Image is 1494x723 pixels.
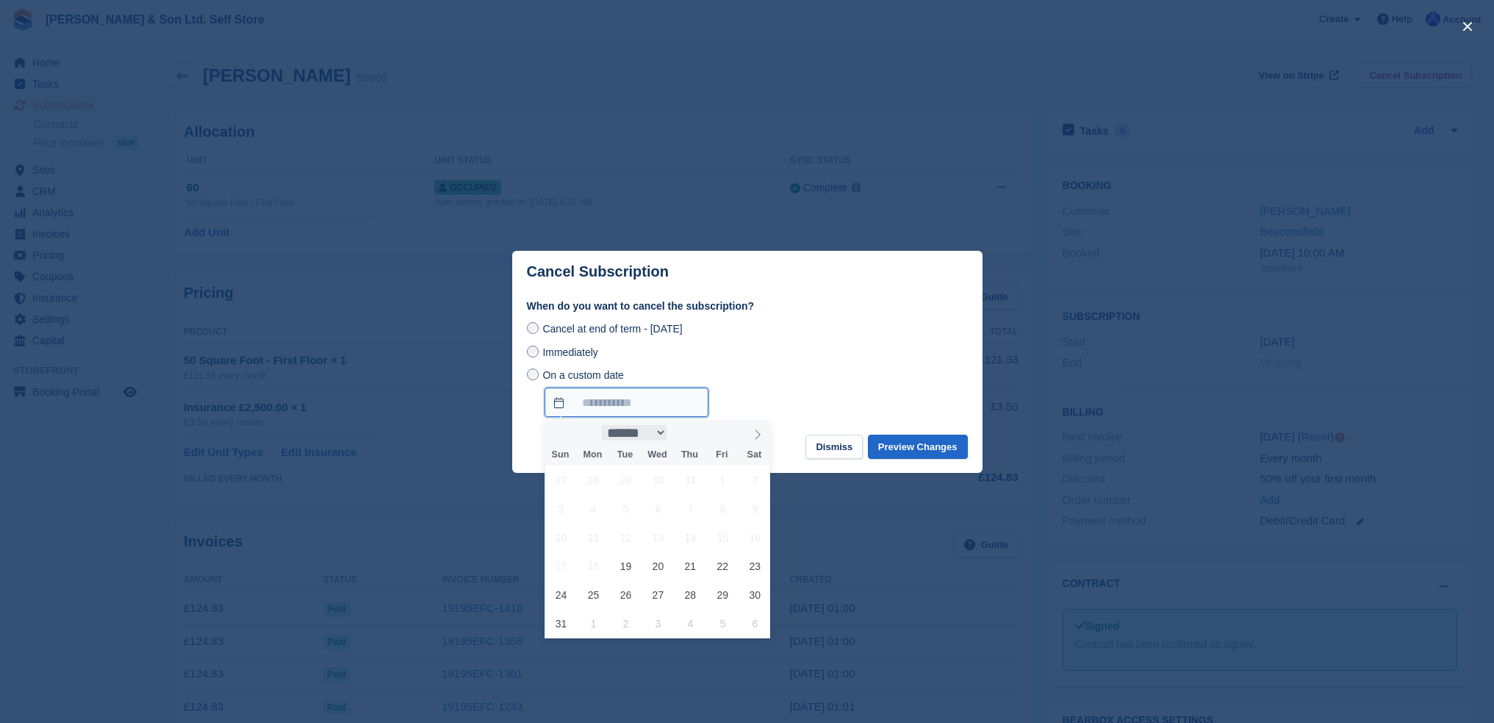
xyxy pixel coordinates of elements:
[741,494,769,523] span: August 9, 2025
[676,552,705,580] span: August 21, 2025
[547,466,575,494] span: July 27, 2025
[547,494,575,523] span: August 3, 2025
[676,609,705,638] span: September 4, 2025
[545,388,708,417] input: On a custom date
[644,580,672,609] span: August 27, 2025
[611,609,640,638] span: September 2, 2025
[741,609,769,638] span: September 6, 2025
[705,450,738,460] span: Fri
[738,450,770,460] span: Sat
[708,580,737,609] span: August 29, 2025
[805,435,863,459] button: Dismiss
[708,466,737,494] span: August 1, 2025
[611,466,640,494] span: July 29, 2025
[547,580,575,609] span: August 24, 2025
[1456,15,1479,38] button: close
[676,494,705,523] span: August 7, 2025
[579,609,608,638] span: September 1, 2025
[708,494,737,523] span: August 8, 2025
[644,523,672,552] span: August 13, 2025
[579,466,608,494] span: July 28, 2025
[527,368,539,380] input: On a custom date
[644,552,672,580] span: August 20, 2025
[542,369,624,381] span: On a custom date
[579,580,608,609] span: August 25, 2025
[547,609,575,638] span: August 31, 2025
[708,552,737,580] span: August 22, 2025
[611,580,640,609] span: August 26, 2025
[527,299,968,314] label: When do you want to cancel the subscription?
[579,494,608,523] span: August 4, 2025
[741,466,769,494] span: August 2, 2025
[741,552,769,580] span: August 23, 2025
[547,523,575,552] span: August 10, 2025
[644,466,672,494] span: July 30, 2025
[676,523,705,552] span: August 14, 2025
[611,494,640,523] span: August 5, 2025
[708,609,737,638] span: September 5, 2025
[608,450,641,460] span: Tue
[602,425,667,441] select: Month
[667,425,713,441] input: Year
[644,494,672,523] span: August 6, 2025
[579,552,608,580] span: August 18, 2025
[676,580,705,609] span: August 28, 2025
[611,552,640,580] span: August 19, 2025
[527,263,669,280] p: Cancel Subscription
[868,435,968,459] button: Preview Changes
[676,466,705,494] span: July 31, 2025
[545,450,577,460] span: Sun
[673,450,705,460] span: Thu
[708,523,737,552] span: August 15, 2025
[542,346,597,358] span: Immediately
[542,323,682,335] span: Cancel at end of term - [DATE]
[576,450,608,460] span: Mon
[527,346,539,357] input: Immediately
[644,609,672,638] span: September 3, 2025
[527,322,539,334] input: Cancel at end of term - [DATE]
[741,580,769,609] span: August 30, 2025
[641,450,673,460] span: Wed
[611,523,640,552] span: August 12, 2025
[741,523,769,552] span: August 16, 2025
[579,523,608,552] span: August 11, 2025
[547,552,575,580] span: August 17, 2025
